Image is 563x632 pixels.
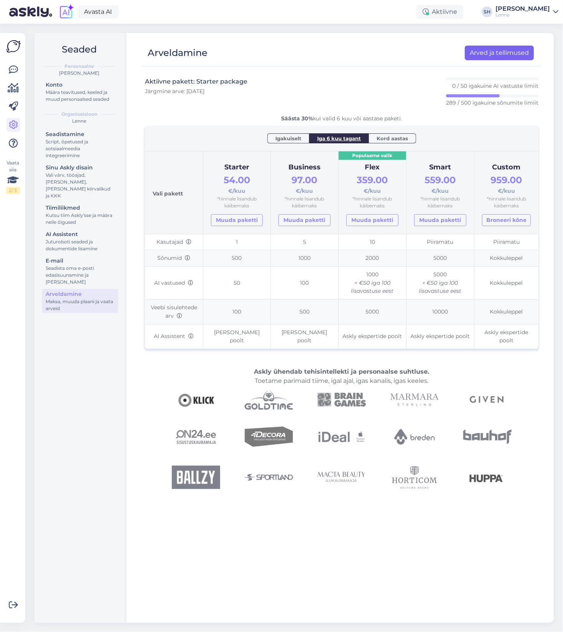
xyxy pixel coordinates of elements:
a: KontoMäära teavitused, keeled ja muud personaalsed seaded [42,80,118,104]
b: Personaalne [64,63,94,70]
div: E-mail [46,257,115,265]
td: 5000 [338,300,406,324]
div: *hinnale lisandub käibemaks [414,195,466,210]
td: 1000 [338,267,406,300]
div: Aktiivne [416,5,463,19]
td: 10 [338,234,406,250]
td: 100 [203,300,271,324]
h3: Aktiivne pakett: Starter package [145,77,247,86]
div: Smart [414,162,466,173]
div: Vali pakett [153,159,195,226]
div: €/kuu [278,173,331,195]
a: Muuda paketti [278,214,331,226]
a: SeadistamineScript, õpetused ja sotsiaalmeedia integreerimine [42,129,118,160]
td: 500 [271,300,339,324]
div: Arveldamine [148,46,207,60]
div: Toetame parimaid tiime, igal ajal, igas kanalis, igas keeles. [145,367,538,386]
span: Järgmine arve: [DATE] [145,88,204,95]
img: Braingames [318,390,366,410]
img: bauhof [463,413,512,461]
td: Kokkuleppel [474,300,538,324]
span: Kord aastas [377,135,408,142]
img: Goldtime [245,390,293,410]
a: E-mailSeadista oma e-posti edasisuunamine ja [PERSON_NAME] [42,256,118,287]
a: Muuda paketti [346,214,398,226]
img: Klick [172,390,220,410]
div: *hinnale lisandub käibemaks [211,195,263,210]
td: [PERSON_NAME] poolt [271,324,339,349]
div: €/kuu [482,173,531,195]
span: 959.00 [491,174,522,185]
i: + €50 iga 100 lisavastuse eest [419,279,461,295]
span: 97.00 [292,174,318,185]
a: Arved ja tellimused [465,46,534,60]
b: Säästa 30% [281,115,313,122]
td: 100 [271,267,339,300]
p: 0 / 50 igakuine AI vastuste limiit [452,82,538,90]
div: Starter [211,162,263,173]
td: 5000 [406,250,474,267]
a: Avasta AI [77,5,119,18]
td: [PERSON_NAME] poolt [203,324,271,349]
div: Juturoboti seaded ja dokumentide lisamine [46,238,115,252]
div: Seadista oma e-posti edasisuunamine ja [PERSON_NAME] [46,265,115,286]
img: Mactabeauty [318,464,366,491]
td: Askly ekspertide poolt [474,324,538,349]
div: *hinnale lisandub käibemaks [346,195,398,210]
div: Tiimiliikmed [46,204,115,212]
td: Piiramatu [474,234,538,250]
td: 5 [271,234,339,250]
td: Kasutajad [145,234,203,250]
td: Sõnumid [145,250,203,267]
p: 289 / 500 igakuine sõnumite limiit [446,99,538,107]
img: Marmarasterling [390,390,439,410]
img: Decora [245,413,293,461]
div: Sinu Askly disain [46,164,115,172]
div: kui valid 6 kuu või aastase paketi. [145,115,538,123]
img: Breden [390,413,439,461]
div: [PERSON_NAME] [496,6,550,12]
a: Sinu Askly disainVali värv, tööajad, [PERSON_NAME], [PERSON_NAME] kiirvalikud ja KKK [42,163,118,200]
div: Lenne [496,12,550,18]
td: 5000 [406,267,474,300]
td: 2000 [338,250,406,267]
img: Askly Logo [6,39,21,54]
td: Piiramatu [406,234,474,250]
img: Ballzy [172,464,220,491]
a: Muuda paketti [414,214,466,226]
img: explore-ai [58,4,74,20]
img: On24 [172,413,220,461]
img: Given [463,390,512,410]
div: Business [278,162,331,173]
div: Populaarne valik [339,151,406,160]
div: Vali värv, tööajad, [PERSON_NAME], [PERSON_NAME] kiirvalikud ja KKK [46,172,115,199]
td: 500 [203,250,271,267]
span: Igakuiselt [275,135,301,142]
td: 1 [203,234,271,250]
td: Askly ekspertide poolt [406,324,474,349]
span: Iga 6 kuu tagant [317,135,361,142]
div: Maksa, muuda plaani ja vaata arveid [46,298,115,312]
b: Askly ühendab tehisintellekti ja personaalse suhtluse. [254,368,430,375]
td: 10000 [406,300,474,324]
div: Flex [346,162,398,173]
td: Kokkuleppel [474,267,538,300]
div: €/kuu [414,173,466,195]
img: Horticom [390,464,439,491]
td: Kokkuleppel [474,250,538,267]
div: 2 / 3 [6,187,20,194]
div: Seadistamine [46,130,115,138]
div: Script, õpetused ja sotsiaalmeedia integreerimine [46,138,115,159]
img: Huppa [463,464,512,491]
div: €/kuu [211,173,263,195]
td: AI Assistent [145,324,203,349]
a: Muuda paketti [211,214,263,226]
a: ArveldamineMaksa, muuda plaani ja vaata arveid [42,289,118,313]
div: AI Assistent [46,230,115,238]
b: Organisatsioon [61,111,97,118]
div: Arveldamine [46,290,115,298]
span: 359.00 [357,174,388,185]
a: AI AssistentJuturoboti seaded ja dokumentide lisamine [42,229,118,253]
a: [PERSON_NAME]Lenne [496,6,558,18]
div: Vaata siia [6,159,20,194]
